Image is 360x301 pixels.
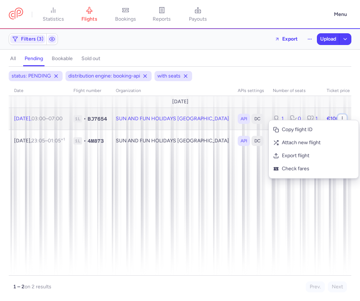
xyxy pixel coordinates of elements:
[290,115,301,122] div: 0
[189,16,207,22] span: payouts
[73,137,82,145] span: 1L
[14,138,65,144] span: [DATE],
[69,85,111,96] th: Flight number
[273,115,284,122] div: 1
[14,116,63,122] span: [DATE],
[21,36,43,42] span: Filters (3)
[68,72,140,80] span: distribution engine: booking-api
[306,281,325,292] button: Prev.
[48,116,63,122] time: 07:00
[88,137,104,145] span: 4M873
[13,284,25,290] strong: 1 – 2
[43,16,64,22] span: statistics
[84,115,86,122] span: •
[144,7,180,22] a: reports
[81,16,97,22] span: flights
[268,85,322,96] th: number of seats
[31,138,45,144] time: 23:05
[9,34,46,45] button: Filters (3)
[31,116,46,122] time: 03:00
[254,115,261,122] span: DC
[81,55,100,62] h4: sold out
[153,16,171,22] span: reports
[61,137,65,142] sup: +1
[71,7,107,22] a: flights
[282,152,354,159] span: Export flight
[172,99,188,105] span: [DATE]
[330,8,351,21] button: Menu
[269,136,359,149] button: Attach new flight
[328,281,347,292] button: Next
[270,33,302,45] button: Export
[307,115,318,122] div: 1
[317,34,339,45] button: Upload
[320,36,336,42] span: Upload
[9,8,23,21] a: CitizenPlane red outlined logo
[282,126,354,133] span: Copy flight ID
[25,55,43,62] h4: pending
[269,162,359,175] button: Check fares
[241,115,247,122] span: API
[111,130,233,152] td: SUN AND FUN HOLIDAYS [GEOGRAPHIC_DATA]
[327,116,347,122] strong: €100.00
[35,7,71,22] a: statistics
[254,137,261,145] span: DC
[233,85,268,96] th: APIs settings
[269,149,359,162] button: Export flight
[111,108,233,130] td: SUN AND FUN HOLIDAYS [GEOGRAPHIC_DATA]
[31,116,63,122] span: –
[241,137,247,145] span: API
[88,115,107,122] span: BJ7654
[107,7,144,22] a: bookings
[282,139,354,146] span: Attach new flight
[115,16,136,22] span: bookings
[73,115,82,122] span: 1L
[84,137,86,145] span: •
[52,55,73,62] h4: bookable
[25,284,51,290] span: on 2 results
[48,138,65,144] time: 01:05
[10,55,16,62] h4: all
[322,85,354,96] th: Ticket price
[157,72,181,80] span: with seats
[282,165,354,172] span: Check fares
[10,85,69,96] th: date
[31,138,65,144] span: –
[180,7,216,22] a: payouts
[282,36,298,42] span: Export
[111,85,233,96] th: organization
[12,72,51,80] span: status: PENDING
[269,123,359,136] button: Copy flight ID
